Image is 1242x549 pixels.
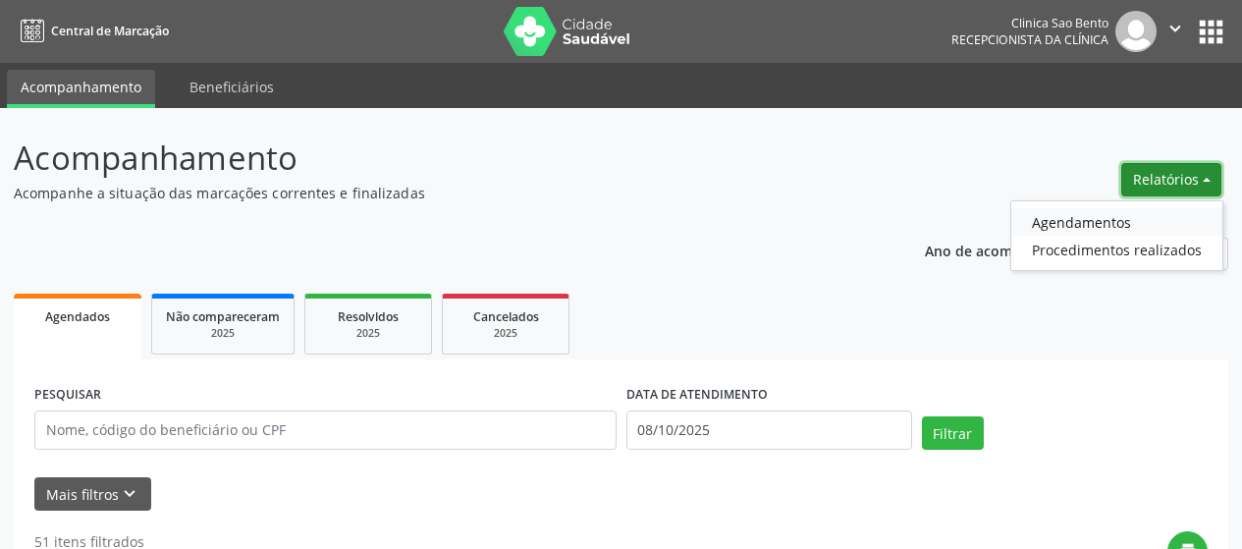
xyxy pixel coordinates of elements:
span: Recepcionista da clínica [951,31,1108,48]
i:  [1164,18,1186,39]
span: Cancelados [473,308,539,325]
button: Relatórios [1121,163,1221,196]
img: img [1115,11,1157,52]
div: Clinica Sao Bento [951,15,1108,31]
div: 2025 [457,326,555,341]
button: apps [1194,15,1228,49]
ul: Relatórios [1010,200,1223,271]
p: Acompanhamento [14,134,864,183]
div: 2025 [166,326,280,341]
span: Agendados [45,308,110,325]
span: Resolvidos [338,308,399,325]
a: Beneficiários [176,70,288,104]
button: Filtrar [922,416,984,450]
input: Nome, código do beneficiário ou CPF [34,411,617,450]
a: Agendamentos [1011,208,1222,236]
span: Central de Marcação [51,23,169,39]
input: Selecione um intervalo [626,411,912,450]
a: Acompanhamento [7,70,155,108]
p: Ano de acompanhamento [925,238,1099,262]
p: Acompanhe a situação das marcações correntes e finalizadas [14,183,864,203]
button: Mais filtroskeyboard_arrow_down [34,477,151,512]
span: Não compareceram [166,308,280,325]
a: Central de Marcação [14,15,169,47]
a: Procedimentos realizados [1011,236,1222,263]
div: 2025 [319,326,417,341]
i: keyboard_arrow_down [119,483,140,505]
label: DATA DE ATENDIMENTO [626,380,768,411]
label: PESQUISAR [34,380,101,411]
button:  [1157,11,1194,52]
